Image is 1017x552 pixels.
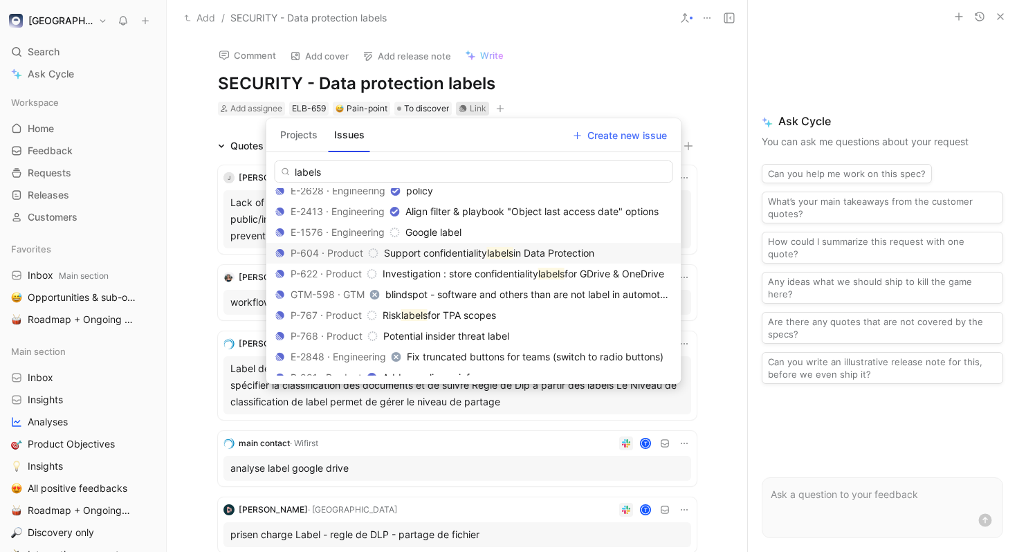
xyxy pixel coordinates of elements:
[428,309,496,321] span: for TPA scopes
[390,207,400,217] svg: Done
[392,352,401,362] svg: Canceled
[385,288,757,300] span: blindspot - software and others than are not label in automoto companies industry
[538,268,565,279] mark: labels
[383,309,401,321] span: Risk
[405,226,461,238] span: Google label
[275,307,377,324] div: P-767 · Product
[574,127,667,144] span: Create new issue
[367,311,377,320] svg: Backlog
[391,186,401,196] svg: Done
[275,349,401,365] div: E-2848 · Engineering
[567,125,673,146] button: Create new issue
[401,309,428,321] mark: labels
[275,328,378,344] div: P-768 · Product
[275,286,380,303] div: GTM-598 · GTM
[487,247,513,259] mark: labels
[390,228,400,237] svg: Backlog
[384,247,487,259] span: Support confidentiality
[275,203,400,220] div: E-2413 · Engineering
[367,373,377,383] svg: Done
[406,185,433,196] span: policy
[407,351,663,362] span: Fix truncated buttons for teams (switch to radio buttons)
[275,224,400,241] div: E-1576 · Engineering
[275,245,378,261] div: P-604 · Product
[275,160,673,183] input: Search...
[383,268,538,279] span: Investigation : store confidentiality
[383,371,475,383] span: Add compliance info
[275,266,377,282] div: P-622 · Product
[275,183,401,199] div: E-2628 · Engineering
[275,369,377,386] div: P-991 · Product
[565,268,664,279] span: for GDrive & OneDrive
[405,205,659,217] span: Align filter & playbook "Object last access date" options
[369,248,378,258] svg: Backlog
[370,290,380,300] svg: Canceled
[329,124,370,146] button: Issues
[367,269,377,279] svg: Backlog
[383,330,509,342] span: Potential insider threat label
[513,247,594,259] span: in Data Protection
[275,124,323,146] button: Projects
[368,331,378,341] svg: Backlog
